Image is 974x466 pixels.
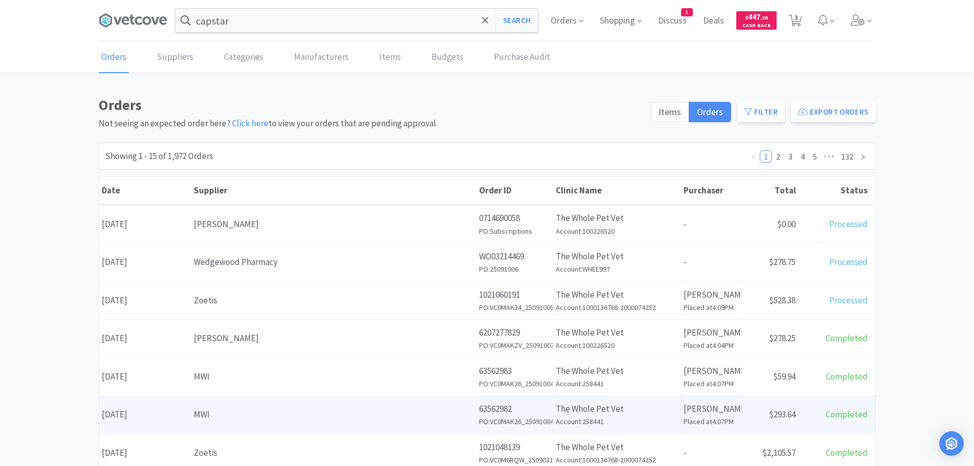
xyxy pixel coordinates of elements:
[105,149,213,163] div: Showing 1 - 15 of 1,972 Orders
[556,402,678,416] p: The Whole Pet Vet
[684,416,739,427] h6: Placed at 4:07PM
[232,118,268,129] a: Click here
[684,402,739,416] p: [PERSON_NAME]
[762,447,796,458] span: $2,105.57
[769,409,796,420] span: $293.64
[745,14,748,21] span: $
[785,17,806,27] a: 3
[556,364,678,378] p: The Whole Pet Vet
[429,42,466,73] a: Budgets
[659,106,681,118] span: Items
[556,440,678,454] p: The Whole Pet Vet
[809,150,821,163] li: 5
[99,249,191,275] div: [DATE]
[479,288,550,302] p: 1021060191
[99,94,644,117] h1: Orders
[773,371,796,382] span: $59.94
[556,454,678,465] h6: Account: 1000136768-2000074252
[769,332,796,344] span: $278.25
[821,150,837,163] li: Next 5 Pages
[737,102,785,122] button: Filter
[838,151,856,162] a: 132
[684,378,739,389] h6: Placed at 4:07PM
[772,150,784,163] li: 2
[684,255,739,269] p: -
[495,9,538,32] button: Search
[742,23,771,30] span: Cash Back
[684,446,739,460] p: -
[556,263,678,275] h6: Account: WHEE997
[697,106,723,118] span: Orders
[194,408,473,421] div: MWI
[760,150,772,163] li: 1
[837,150,857,163] li: 132
[377,42,403,73] a: Items
[479,378,550,389] h6: PO: VC0MAK26_25091004
[99,325,191,351] div: [DATE]
[479,440,550,454] p: 1021048139
[797,150,809,163] li: 4
[826,409,868,420] span: Completed
[829,256,868,268] span: Processed
[491,42,553,73] a: Purchase Audit
[99,42,129,73] a: Orders
[479,302,550,313] h6: PO: VC0MAK34_25091005
[826,332,868,344] span: Completed
[684,185,740,196] div: Purchaser
[99,94,644,130] div: Not seeing an expected order here? to view your orders that are pending approval.
[479,211,550,225] p: 0714690058
[791,102,876,122] button: Export Orders
[760,14,768,21] span: . 28
[194,217,473,231] div: [PERSON_NAME]
[221,42,266,73] a: Categories
[684,288,739,302] p: [PERSON_NAME]
[154,42,196,73] a: Suppliers
[826,371,868,382] span: Completed
[479,250,550,263] p: WO03214469
[699,16,728,26] a: Deals
[194,446,473,460] div: Zoetis
[826,447,868,458] span: Completed
[745,185,796,196] div: Total
[829,218,868,230] span: Processed
[654,16,691,26] a: Discuss1
[751,154,757,160] i: icon: left
[556,185,678,196] div: Clinic Name
[99,440,191,466] div: [DATE]
[175,9,538,32] input: Search by item, sku, manufacturer, ingredient, size...
[479,364,550,378] p: 63562983
[785,151,796,162] a: 3
[939,431,964,456] div: Open Intercom Messenger
[829,295,868,306] span: Processed
[801,185,868,196] div: Status
[479,185,551,196] div: Order ID
[860,154,866,160] i: icon: right
[682,9,692,16] span: 1
[291,42,351,73] a: Manufacturers
[769,256,796,268] span: $278.75
[479,416,550,427] h6: PO: VC0MAK26_25091004
[479,454,550,465] h6: PO: VC0M6RQW_25090312-re
[773,151,784,162] a: 2
[194,185,474,196] div: Supplier
[556,288,678,302] p: The Whole Pet Vet
[479,263,550,275] h6: PO: 25091006
[684,217,739,231] p: -
[194,331,473,345] div: [PERSON_NAME]
[736,7,777,34] a: $447.28Cash Back
[748,150,760,163] li: Previous Page
[556,226,678,237] h6: Account: 100226520
[797,151,808,162] a: 4
[99,211,191,237] div: [DATE]
[784,150,797,163] li: 3
[745,12,768,21] span: 447
[99,364,191,390] div: [DATE]
[684,302,739,313] h6: Placed at 4:09PM
[479,340,550,351] h6: PO: VC0MAKZV_25091003
[479,402,550,416] p: 63562982
[194,255,473,269] div: Wedgewood Pharmacy
[556,340,678,351] h6: Account: 100226520
[556,250,678,263] p: The Whole Pet Vet
[777,218,796,230] span: $0.00
[556,302,678,313] h6: Account: 1000136768-2000074252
